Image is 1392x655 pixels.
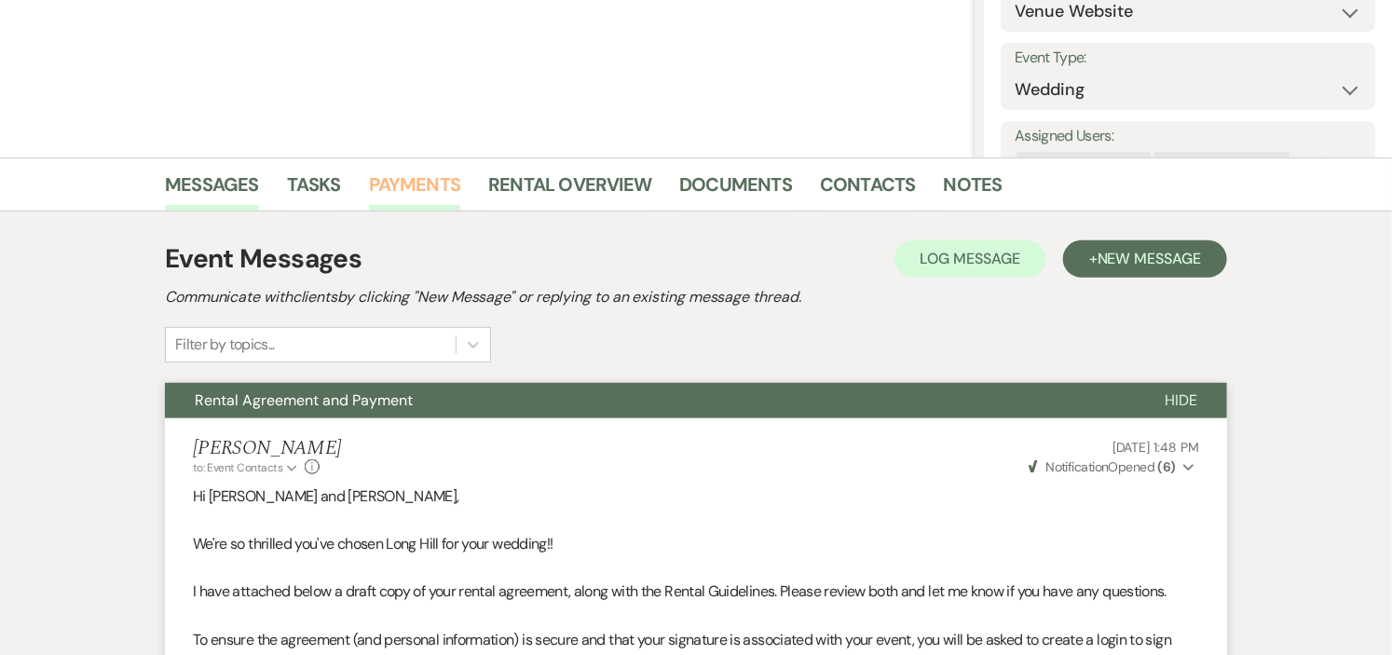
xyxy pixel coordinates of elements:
div: [PERSON_NAME] [1017,152,1131,179]
span: Opened [1029,458,1176,475]
label: Event Type: [1015,45,1361,72]
span: Notification [1045,458,1108,475]
label: Assigned Users: [1015,123,1361,150]
a: Payments [369,170,461,211]
button: Hide [1135,383,1227,418]
button: to: Event Contacts [193,459,300,476]
button: NotificationOpened (6) [1026,457,1199,477]
h5: [PERSON_NAME] [193,437,341,460]
p: We're so thrilled you've chosen Long Hill for your wedding!! [193,532,1199,556]
p: Hi [PERSON_NAME] and [PERSON_NAME], [193,484,1199,509]
div: Filter by topics... [175,334,275,356]
strong: ( 6 ) [1158,458,1176,475]
span: Hide [1165,390,1197,410]
button: +New Message [1063,240,1227,278]
h2: Communicate with clients by clicking "New Message" or replying to an existing message thread. [165,286,1227,308]
a: Messages [165,170,259,211]
a: Tasks [287,170,341,211]
h1: Event Messages [165,239,362,279]
div: [PERSON_NAME] [1154,152,1269,179]
span: Rental Agreement and Payment [195,390,413,410]
a: Documents [679,170,792,211]
a: Notes [944,170,1003,211]
button: Rental Agreement and Payment [165,383,1135,418]
span: [DATE] 1:48 PM [1112,439,1199,456]
span: New Message [1098,249,1201,268]
p: I have attached below a draft copy of your rental agreement, along with the Rental Guidelines. Pl... [193,580,1199,604]
span: to: Event Contacts [193,460,282,475]
span: Log Message [921,249,1020,268]
a: Contacts [820,170,916,211]
a: Rental Overview [488,170,651,211]
button: Log Message [894,240,1046,278]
